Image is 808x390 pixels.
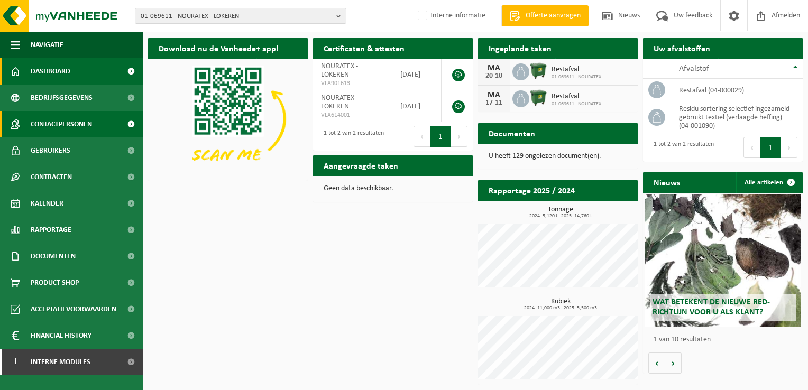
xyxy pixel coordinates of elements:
button: Previous [414,126,430,147]
a: Offerte aanvragen [501,5,589,26]
span: Financial History [31,322,91,349]
h2: Ingeplande taken [478,38,562,58]
div: 17-11 [483,99,504,107]
button: Volgende [665,352,682,374]
img: Download de VHEPlus App [148,59,308,179]
button: Next [781,137,797,158]
span: VLA901613 [321,79,384,88]
span: Gebruikers [31,137,70,164]
span: Rapportage [31,217,71,243]
button: Vorige [648,352,665,374]
h3: Kubiek [483,298,638,311]
td: [DATE] [392,59,442,90]
span: Product Shop [31,270,79,296]
span: 2024: 11,000 m3 - 2025: 5,500 m3 [483,305,638,311]
div: MA [483,64,504,72]
span: Kalender [31,190,63,217]
span: 2024: 5,120 t - 2025: 14,760 t [483,213,638,219]
span: VLA614001 [321,111,384,119]
button: 1 [760,137,781,158]
h2: Nieuws [643,172,691,192]
span: Contactpersonen [31,111,92,137]
a: Bekijk rapportage [559,200,637,221]
div: MA [483,91,504,99]
h3: Tonnage [483,206,638,219]
span: Contracten [31,164,72,190]
h2: Uw afvalstoffen [643,38,721,58]
span: Interne modules [31,349,90,375]
p: 1 van 10 resultaten [654,336,797,343]
p: Geen data beschikbaar. [324,185,462,192]
h2: Certificaten & attesten [313,38,415,58]
span: NOURATEX - LOKEREN [321,62,358,79]
label: Interne informatie [416,8,485,24]
img: WB-1100-HPE-GN-01 [529,89,547,107]
a: Alle artikelen [736,172,802,193]
span: Acceptatievoorwaarden [31,296,116,322]
div: 1 tot 2 van 2 resultaten [648,136,714,159]
span: Offerte aanvragen [523,11,583,21]
span: Afvalstof [679,64,709,73]
span: Navigatie [31,32,63,58]
span: I [11,349,20,375]
span: Restafval [552,92,601,101]
h2: Download nu de Vanheede+ app! [148,38,289,58]
td: [DATE] [392,90,442,122]
button: 1 [430,126,451,147]
button: Previous [743,137,760,158]
div: 1 tot 2 van 2 resultaten [318,125,384,148]
span: 01-069611 - NOURATEX [552,101,601,107]
h2: Rapportage 2025 / 2024 [478,180,585,200]
span: Wat betekent de nieuwe RED-richtlijn voor u als klant? [653,298,770,317]
button: Next [451,126,467,147]
h2: Aangevraagde taken [313,155,409,175]
span: Dashboard [31,58,70,85]
div: 20-10 [483,72,504,80]
p: U heeft 129 ongelezen document(en). [489,153,627,160]
span: NOURATEX - LOKEREN [321,94,358,110]
span: 01-069611 - NOURATEX - LOKEREN [141,8,332,24]
img: WB-1100-HPE-GN-01 [529,62,547,80]
button: 01-069611 - NOURATEX - LOKEREN [135,8,346,24]
td: restafval (04-000029) [671,79,803,101]
h2: Documenten [478,123,546,143]
span: Documenten [31,243,76,270]
span: Bedrijfsgegevens [31,85,93,111]
span: Restafval [552,66,601,74]
span: 01-069611 - NOURATEX [552,74,601,80]
a: Wat betekent de nieuwe RED-richtlijn voor u als klant? [645,194,801,327]
td: residu sortering selectief ingezameld gebruikt textiel (verlaagde heffing) (04-001090) [671,101,803,133]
